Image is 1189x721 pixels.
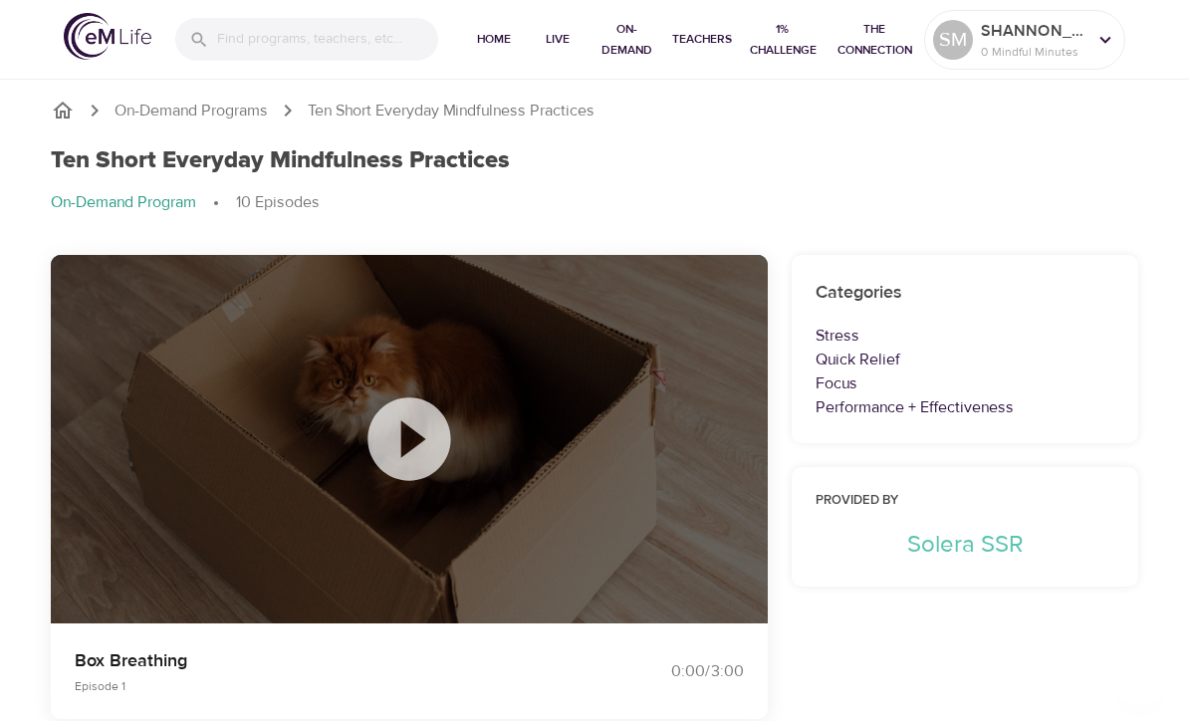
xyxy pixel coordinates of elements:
[236,191,320,214] p: 10 Episodes
[816,348,1114,371] p: Quick Relief
[816,491,1114,512] h6: Provided by
[217,18,438,61] input: Find programs, teachers, etc...
[51,99,1138,122] nav: breadcrumb
[816,395,1114,419] p: Performance + Effectiveness
[833,19,916,61] span: The Connection
[672,29,732,50] span: Teachers
[981,43,1086,61] p: 0 Mindful Minutes
[115,100,268,122] a: On-Demand Programs
[816,279,1114,308] h6: Categories
[64,13,151,60] img: logo
[816,324,1114,348] p: Stress
[51,191,196,214] p: On-Demand Program
[1109,641,1173,705] iframe: Button to launch messaging window
[51,146,510,175] h1: Ten Short Everyday Mindfulness Practices
[75,677,571,695] p: Episode 1
[75,647,571,674] p: Box Breathing
[981,19,1086,43] p: SHANNON_562bad
[51,191,1138,215] nav: breadcrumb
[594,660,744,683] div: 0:00 / 3:00
[597,19,656,61] span: On-Demand
[470,29,518,50] span: Home
[816,371,1114,395] p: Focus
[534,29,582,50] span: Live
[933,20,973,60] div: SM
[816,527,1114,563] p: Solera SSR
[748,19,818,61] span: 1% Challenge
[308,100,594,122] p: Ten Short Everyday Mindfulness Practices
